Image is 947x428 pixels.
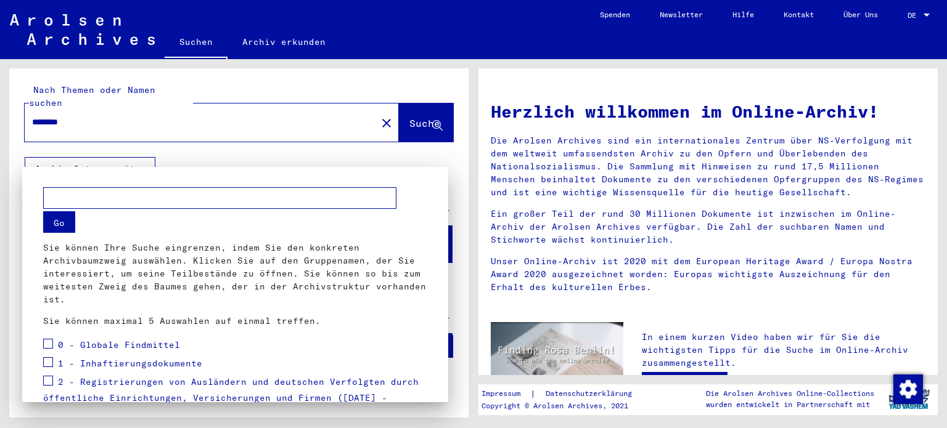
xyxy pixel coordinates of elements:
[893,374,922,403] div: Zustimmung ändern
[58,339,180,350] span: 0 - Globale Findmittel
[58,358,202,369] span: 1 - Inhaftierungsdokumente
[43,315,427,328] p: Sie können maximal 5 Auswahlen auf einmal treffen.
[43,376,419,417] span: 2 - Registrierungen von Ausländern und deutschen Verfolgten durch öffentliche Einrichtungen, Vers...
[893,374,923,404] img: Zustimmung ändern
[43,211,75,233] button: Go
[43,241,427,306] p: Sie können Ihre Suche eingrenzen, indem Sie den konkreten Archivbaumzweig auswählen. Klicken Sie ...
